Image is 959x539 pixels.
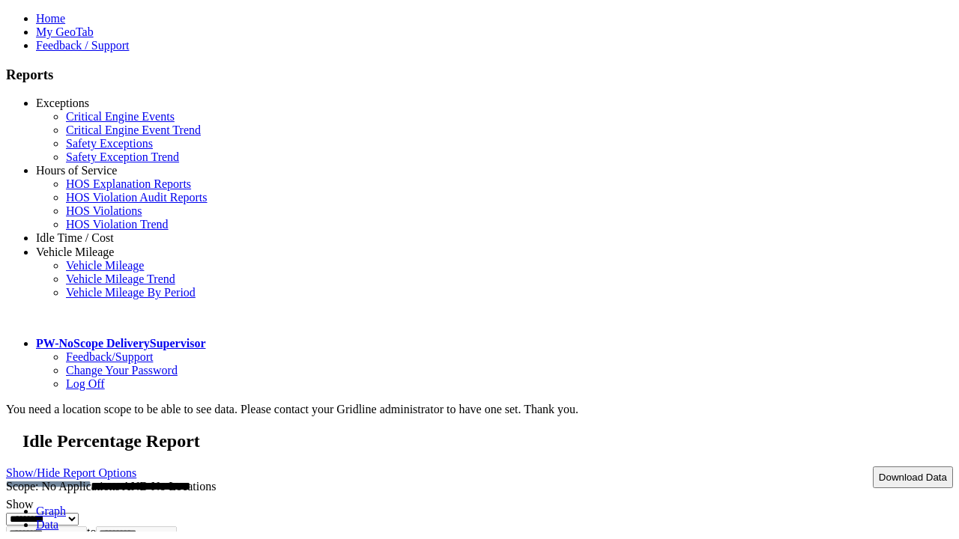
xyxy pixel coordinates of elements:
a: HOS Violations [66,204,142,217]
h2: Idle Percentage Report [22,431,953,451]
span: Scope: No Applications AND No Locations [6,480,216,493]
a: Safety Exceptions [66,137,153,150]
a: Vehicle Mileage By Period [66,286,196,299]
div: You need a location scope to be able to see data. Please contact your Gridline administrator to h... [6,403,953,416]
a: My GeoTab [36,25,94,38]
a: Idle Time / Cost [36,231,114,244]
a: HOS Explanation Reports [66,177,191,190]
a: Exceptions [36,97,89,109]
a: Show/Hide Report Options [6,463,136,483]
a: Safety Exception Trend [66,150,179,163]
a: Vehicle Mileage [36,246,114,258]
label: Show [6,498,33,511]
button: Download Data [873,466,953,488]
a: HOS Violation Trend [66,218,169,231]
a: Data [36,518,58,531]
a: Critical Engine Event Trend [66,124,201,136]
a: Home [36,12,65,25]
h3: Reports [6,67,953,83]
a: Change Your Password [66,364,178,377]
a: Critical Engine Events [66,110,175,123]
a: HOS Violation Audit Reports [66,191,208,204]
a: Feedback / Support [36,39,129,52]
a: Feedback/Support [66,350,153,363]
span: to [87,526,96,538]
a: Vehicle Mileage Trend [66,272,175,285]
a: Graph [36,505,66,517]
a: Vehicle Mileage [66,259,144,272]
a: Hours of Service [36,164,117,177]
a: Log Off [66,377,105,390]
a: PW-NoScope DeliverySupervisor [36,337,205,350]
